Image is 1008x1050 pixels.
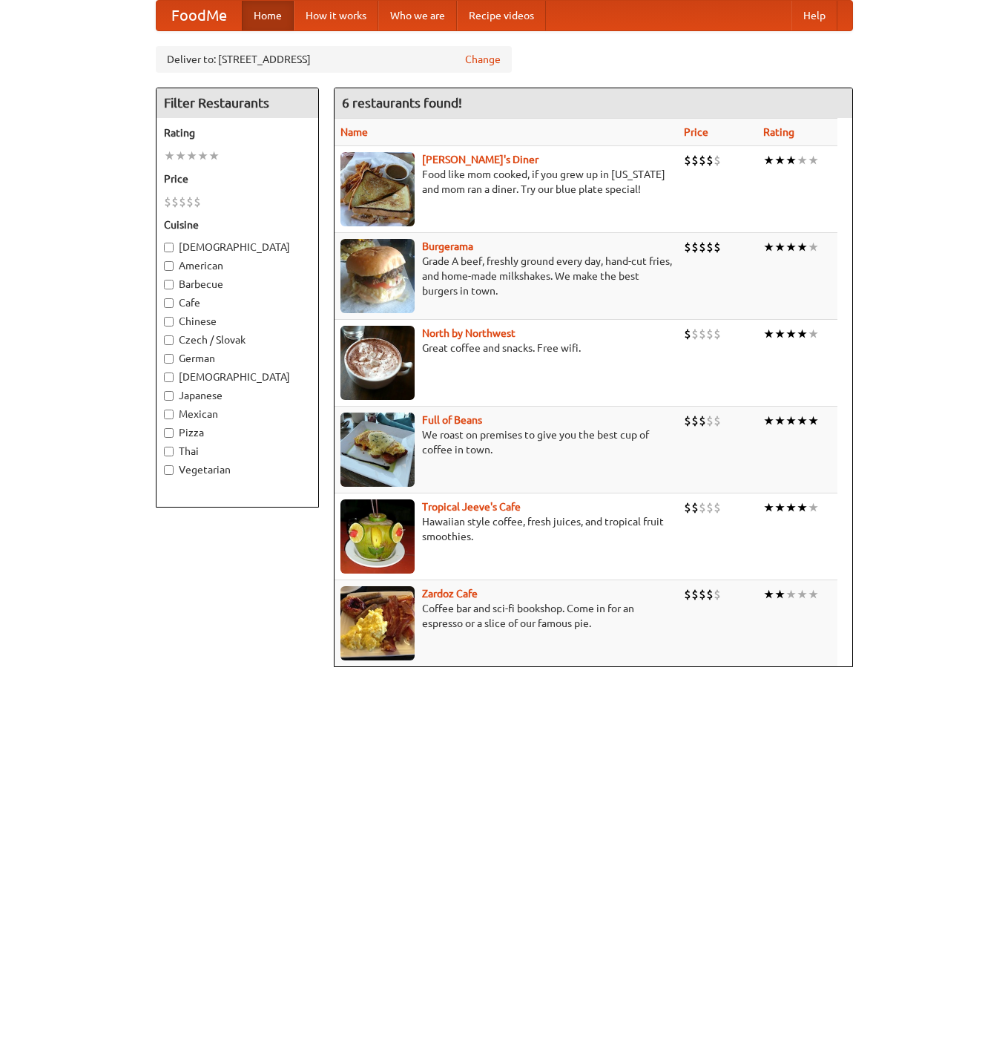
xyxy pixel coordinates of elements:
[340,239,415,313] img: burgerama.jpg
[340,601,672,631] p: Coffee bar and sci-fi bookshop. Come in for an espresso or a slice of our famous pie.
[156,46,512,73] div: Deliver to: [STREET_ADDRESS]
[164,258,311,273] label: American
[164,332,311,347] label: Czech / Slovak
[164,465,174,475] input: Vegetarian
[194,194,201,210] li: $
[808,152,819,168] li: ★
[164,428,174,438] input: Pizza
[340,427,672,457] p: We roast on premises to give you the best cup of coffee in town.
[179,194,186,210] li: $
[808,326,819,342] li: ★
[422,154,538,165] a: [PERSON_NAME]'s Diner
[714,152,721,168] li: $
[157,88,318,118] h4: Filter Restaurants
[691,326,699,342] li: $
[763,239,774,255] li: ★
[197,148,208,164] li: ★
[684,413,691,429] li: $
[774,499,785,516] li: ★
[164,447,174,456] input: Thai
[699,152,706,168] li: $
[706,413,714,429] li: $
[340,126,368,138] a: Name
[691,499,699,516] li: $
[706,239,714,255] li: $
[808,586,819,603] li: ★
[691,152,699,168] li: $
[342,96,462,110] ng-pluralize: 6 restaurants found!
[164,410,174,419] input: Mexican
[340,167,672,197] p: Food like mom cooked, if you grew up in [US_STATE] and mom ran a diner. Try our blue plate special!
[175,148,186,164] li: ★
[706,586,714,603] li: $
[763,586,774,603] li: ★
[714,499,721,516] li: $
[422,240,473,252] a: Burgerama
[763,326,774,342] li: ★
[164,314,311,329] label: Chinese
[164,462,311,477] label: Vegetarian
[171,194,179,210] li: $
[164,240,311,255] label: [DEMOGRAPHIC_DATA]
[797,326,808,342] li: ★
[684,499,691,516] li: $
[699,413,706,429] li: $
[774,326,785,342] li: ★
[164,148,175,164] li: ★
[785,413,797,429] li: ★
[186,148,197,164] li: ★
[422,501,521,513] a: Tropical Jeeve's Cafe
[164,444,311,459] label: Thai
[164,171,311,186] h5: Price
[340,326,415,400] img: north.jpg
[465,52,501,67] a: Change
[340,514,672,544] p: Hawaiian style coffee, fresh juices, and tropical fruit smoothies.
[808,413,819,429] li: ★
[164,125,311,140] h5: Rating
[763,413,774,429] li: ★
[340,254,672,298] p: Grade A beef, freshly ground every day, hand-cut fries, and home-made milkshakes. We make the bes...
[699,239,706,255] li: $
[684,239,691,255] li: $
[684,586,691,603] li: $
[785,499,797,516] li: ★
[164,351,311,366] label: German
[706,152,714,168] li: $
[774,239,785,255] li: ★
[797,152,808,168] li: ★
[774,586,785,603] li: ★
[422,414,482,426] a: Full of Beans
[164,373,174,382] input: [DEMOGRAPHIC_DATA]
[164,280,174,289] input: Barbecue
[378,1,457,30] a: Who we are
[164,388,311,403] label: Japanese
[714,239,721,255] li: $
[164,243,174,252] input: [DEMOGRAPHIC_DATA]
[699,326,706,342] li: $
[706,326,714,342] li: $
[706,499,714,516] li: $
[457,1,546,30] a: Recipe videos
[763,152,774,168] li: ★
[774,413,785,429] li: ★
[340,152,415,226] img: sallys.jpg
[785,326,797,342] li: ★
[164,217,311,232] h5: Cuisine
[186,194,194,210] li: $
[340,499,415,574] img: jeeves.jpg
[208,148,220,164] li: ★
[684,326,691,342] li: $
[714,413,721,429] li: $
[164,391,174,401] input: Japanese
[774,152,785,168] li: ★
[422,327,515,339] a: North by Northwest
[340,586,415,660] img: zardoz.jpg
[714,586,721,603] li: $
[763,499,774,516] li: ★
[164,317,174,327] input: Chinese
[714,326,721,342] li: $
